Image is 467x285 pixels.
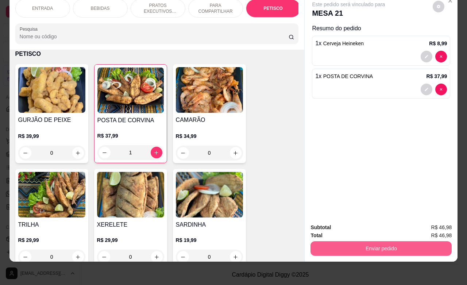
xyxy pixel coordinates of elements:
button: decrease-product-quantity [99,147,111,158]
p: R$ 29,99 [18,236,85,244]
button: decrease-product-quantity [433,1,444,12]
button: decrease-product-quantity [20,251,31,263]
strong: Subtotal [310,224,331,230]
img: product-image [18,172,85,217]
img: product-image [97,68,164,113]
p: R$ 37,99 [427,73,447,80]
p: R$ 19,99 [176,236,243,244]
p: R$ 37,99 [97,132,164,139]
p: BEBIDAS [91,5,110,11]
button: decrease-product-quantity [20,147,31,159]
h4: XERELETE [97,220,164,229]
p: MESA 21 [312,8,385,18]
h4: CAMARÃO [176,116,243,124]
button: decrease-product-quantity [99,251,110,263]
label: Pesquisa [20,26,40,32]
button: increase-product-quantity [230,147,242,159]
button: decrease-product-quantity [421,84,432,95]
span: R$ 46,98 [431,231,452,239]
img: product-image [18,67,85,113]
p: Resumo do pedido [312,24,450,33]
h4: SARDINHA [176,220,243,229]
p: R$ 34,99 [176,132,243,140]
p: PARA COMPARTILHAR [194,3,237,14]
button: decrease-product-quantity [177,251,189,263]
h4: GURJÃO DE PEIXE [18,116,85,124]
p: R$ 29,99 [97,236,164,244]
span: R$ 46,98 [431,223,452,231]
p: PRATOS EXECUTIVOS (INDIVIDUAIS) [137,3,179,14]
button: decrease-product-quantity [177,147,189,159]
input: Pesquisa [20,33,289,40]
p: R$ 8,99 [429,40,447,47]
button: increase-product-quantity [230,251,242,263]
span: POSTA DE CORVINA [323,73,373,79]
img: product-image [97,172,164,217]
p: PETISCO [15,50,299,58]
p: R$ 39,99 [18,132,85,140]
img: product-image [176,67,243,113]
p: Este pedido será vinculado para [312,1,385,8]
button: decrease-product-quantity [435,84,447,95]
strong: Total [310,232,322,238]
p: ENTRADA [32,5,53,11]
button: increase-product-quantity [72,147,84,159]
span: Cerveja Heineken [323,41,364,46]
button: decrease-product-quantity [421,51,432,62]
button: increase-product-quantity [151,147,162,158]
p: 1 x [315,72,373,81]
p: 1 x [315,39,364,48]
button: Enviar pedido [310,241,452,256]
button: increase-product-quantity [151,251,163,263]
button: increase-product-quantity [72,251,84,263]
img: product-image [176,172,243,217]
h4: TRILHA [18,220,85,229]
p: PETISCO [263,5,283,11]
h4: POSTA DE CORVINA [97,116,164,125]
button: decrease-product-quantity [435,51,447,62]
